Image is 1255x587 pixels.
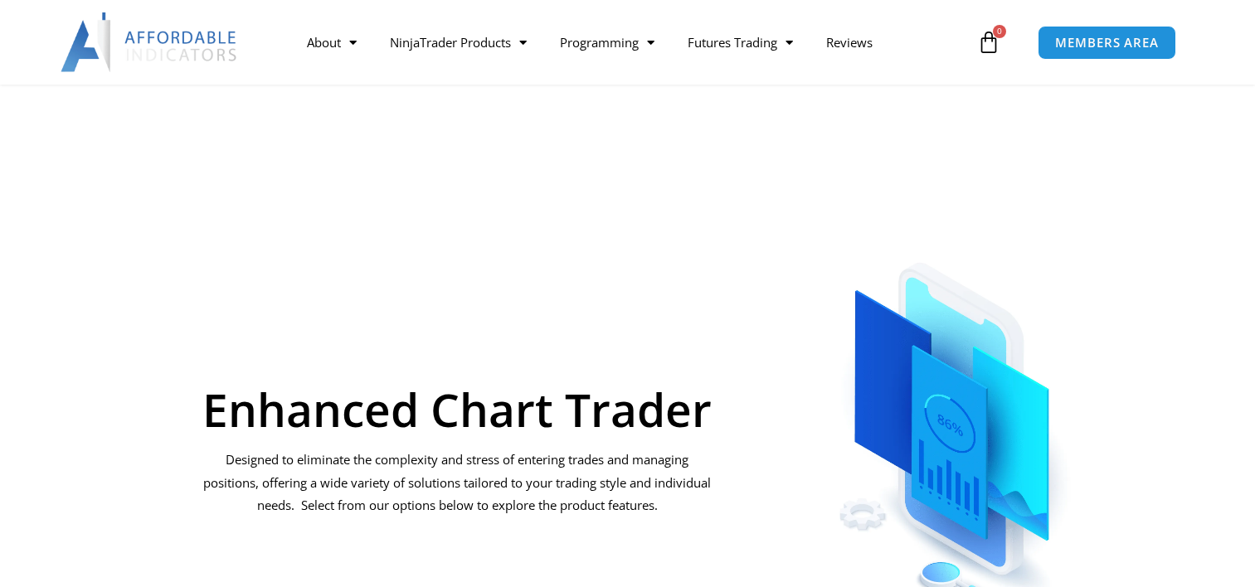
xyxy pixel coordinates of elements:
[952,18,1025,66] a: 0
[671,23,810,61] a: Futures Trading
[1055,36,1159,49] span: MEMBERS AREA
[543,23,671,61] a: Programming
[61,12,239,72] img: LogoAI | Affordable Indicators – NinjaTrader
[290,23,373,61] a: About
[373,23,543,61] a: NinjaTrader Products
[290,23,973,61] nav: Menu
[810,23,889,61] a: Reviews
[1038,26,1176,60] a: MEMBERS AREA
[202,386,713,432] h1: Enhanced Chart Trader
[202,449,713,518] p: Designed to eliminate the complexity and stress of entering trades and managing positions, offeri...
[993,25,1006,38] span: 0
